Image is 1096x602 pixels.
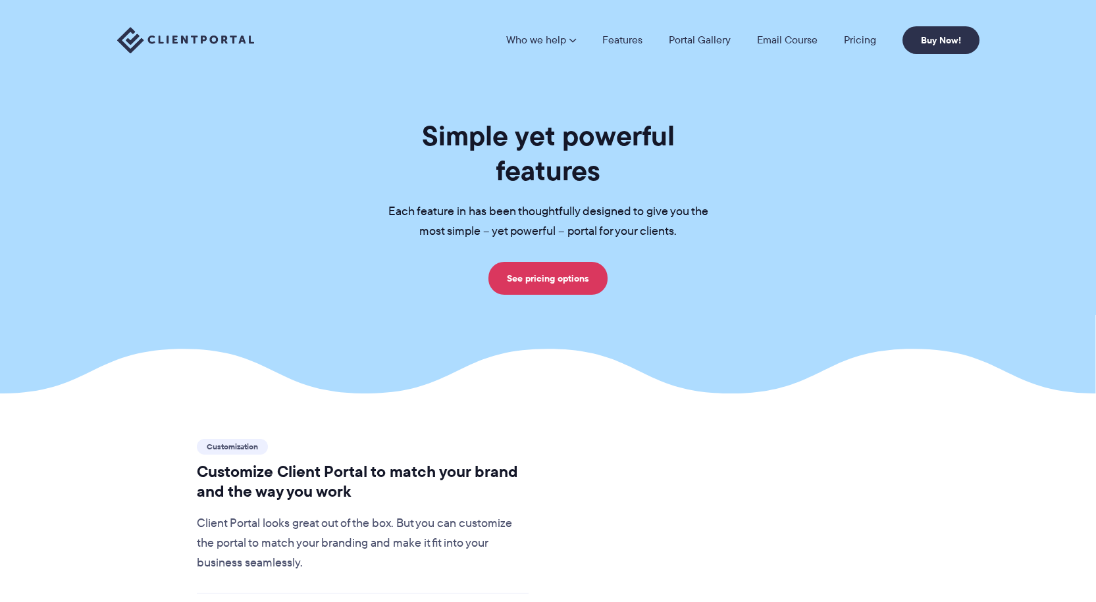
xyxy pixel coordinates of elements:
[844,35,876,45] a: Pricing
[602,35,642,45] a: Features
[197,514,529,573] p: Client Portal looks great out of the box. But you can customize the portal to match your branding...
[197,439,268,455] span: Customization
[506,35,576,45] a: Who we help
[757,35,818,45] a: Email Course
[902,26,979,54] a: Buy Now!
[488,262,608,295] a: See pricing options
[669,35,731,45] a: Portal Gallery
[367,118,729,188] h1: Simple yet powerful features
[197,462,529,501] h2: Customize Client Portal to match your brand and the way you work
[367,202,729,241] p: Each feature in has been thoughtfully designed to give you the most simple – yet powerful – porta...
